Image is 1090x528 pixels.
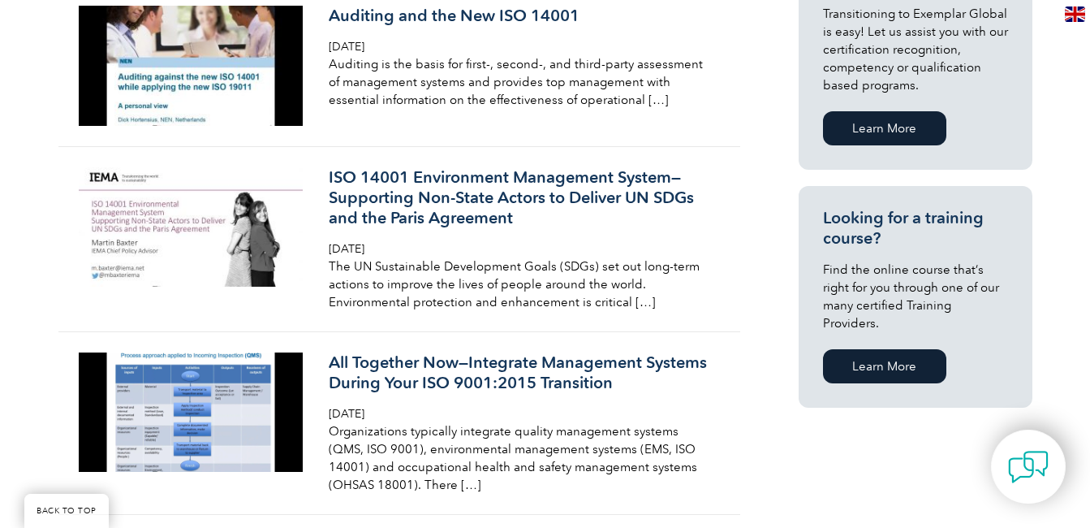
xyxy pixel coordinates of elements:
p: Transitioning to Exemplar Global is easy! Let us assist you with our certification recognition, c... [823,5,1008,94]
a: BACK TO TOP [24,494,109,528]
a: ISO 14001 Environment Management System—Supporting Non-State Actors to Deliver UN SDGs and the Pa... [58,147,740,332]
a: All Together Now—Integrate Management Systems During Your ISO 9001:2015 Transition [DATE] Organiz... [58,332,740,515]
h3: Looking for a training course? [823,208,1008,249]
a: Learn More [823,111,946,145]
h3: Auditing and the New ISO 14001 [329,6,713,26]
img: auditing-and-the-new-iso-14001-900x480-1-300x160.jpg [79,6,304,125]
img: all-together-now-integrate-management-systems-900x480-1-300x160.png [79,353,304,472]
img: iso-14001-environment-management-system-supporting-900x480-1-300x160.jpg [79,167,304,287]
h3: All Together Now—Integrate Management Systems During Your ISO 9001:2015 Transition [329,353,713,393]
img: contact-chat.png [1008,447,1049,487]
img: en [1065,6,1085,22]
p: Find the online course that’s right for you through one of our many certified Training Providers. [823,261,1008,332]
a: Learn More [823,349,946,383]
p: Organizations typically integrate quality management systems (QMS, ISO 9001), environmental manag... [329,422,713,494]
p: Auditing is the basis for first-, second-, and third-party assessment of management systems and p... [329,55,713,109]
span: [DATE] [329,407,364,421]
span: [DATE] [329,242,364,256]
span: [DATE] [329,40,364,54]
p: The UN Sustainable Development Goals (SDGs) set out long-term actions to improve the lives of peo... [329,258,713,311]
h3: ISO 14001 Environment Management System—Supporting Non-State Actors to Deliver UN SDGs and the Pa... [329,167,713,228]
